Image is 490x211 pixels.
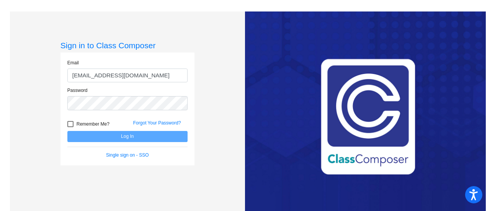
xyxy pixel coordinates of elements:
[60,41,194,50] h3: Sign in to Class Composer
[67,87,88,94] label: Password
[67,59,79,66] label: Email
[67,131,188,142] button: Log In
[106,152,149,158] a: Single sign on - SSO
[77,119,109,129] span: Remember Me?
[133,120,181,126] a: Forgot Your Password?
